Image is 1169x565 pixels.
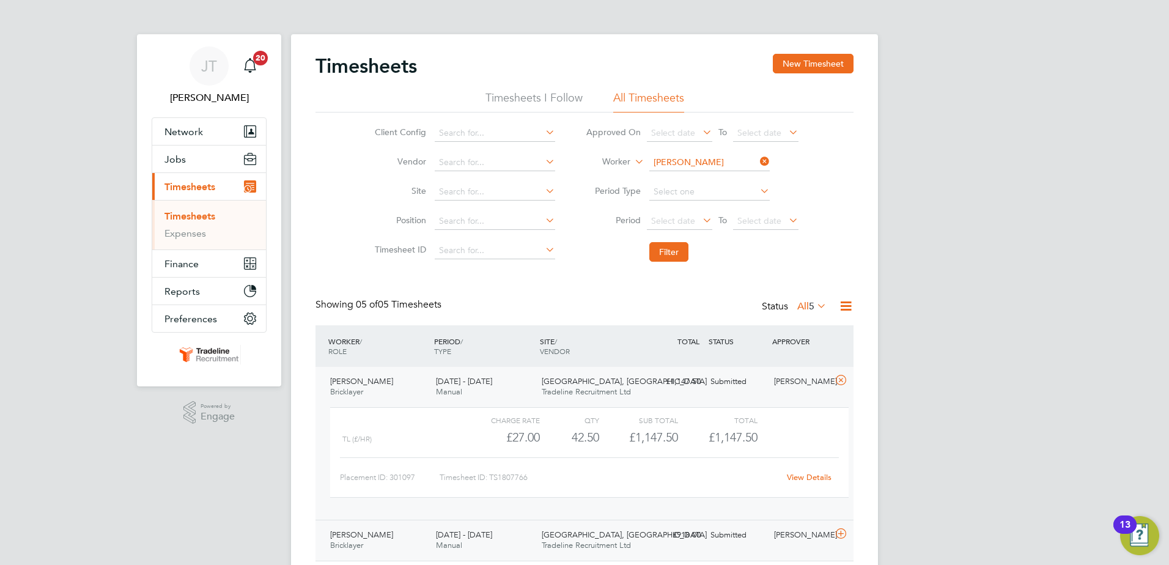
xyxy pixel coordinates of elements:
[152,118,266,145] button: Network
[537,330,643,362] div: SITE
[164,313,217,325] span: Preferences
[737,215,781,226] span: Select date
[436,530,492,540] span: [DATE] - [DATE]
[1120,516,1159,555] button: Open Resource Center, 13 new notifications
[706,372,769,392] div: Submitted
[137,34,281,386] nav: Main navigation
[586,215,641,226] label: Period
[434,346,451,356] span: TYPE
[599,413,678,427] div: Sub Total
[330,530,393,540] span: [PERSON_NAME]
[431,330,537,362] div: PERIOD
[677,336,699,346] span: TOTAL
[542,386,631,397] span: Tradeline Recruitment Ltd
[152,146,266,172] button: Jobs
[315,298,444,311] div: Showing
[435,183,555,201] input: Search for...
[152,250,266,277] button: Finance
[769,525,833,545] div: [PERSON_NAME]
[651,127,695,138] span: Select date
[762,298,829,316] div: Status
[709,430,758,445] span: £1,147.50
[715,212,731,228] span: To
[330,540,363,550] span: Bricklayer
[737,127,781,138] span: Select date
[461,427,540,448] div: £27.00
[555,336,557,346] span: /
[769,330,833,352] div: APPROVER
[371,156,426,167] label: Vendor
[371,215,426,226] label: Position
[152,173,266,200] button: Timesheets
[371,244,426,255] label: Timesheet ID
[436,386,462,397] span: Manual
[201,412,235,422] span: Engage
[201,58,217,74] span: JT
[435,125,555,142] input: Search for...
[436,376,492,386] span: [DATE] - [DATE]
[540,346,570,356] span: VENDOR
[1119,525,1130,541] div: 13
[330,376,393,386] span: [PERSON_NAME]
[152,90,267,105] span: Jemima Topping
[540,413,599,427] div: QTY
[649,154,770,171] input: Search for...
[485,90,583,113] li: Timesheets I Follow
[371,185,426,196] label: Site
[164,258,199,270] span: Finance
[360,336,362,346] span: /
[325,330,431,362] div: WORKER
[371,127,426,138] label: Client Config
[330,386,363,397] span: Bricklayer
[809,300,814,312] span: 5
[706,330,769,352] div: STATUS
[164,153,186,165] span: Jobs
[356,298,378,311] span: 05 of
[164,126,203,138] span: Network
[651,215,695,226] span: Select date
[540,427,599,448] div: 42.50
[642,525,706,545] div: £918.00
[678,413,757,427] div: Total
[460,336,463,346] span: /
[613,90,684,113] li: All Timesheets
[340,468,440,487] div: Placement ID: 301097
[769,372,833,392] div: [PERSON_NAME]
[575,156,630,168] label: Worker
[183,401,235,424] a: Powered byEngage
[177,345,241,364] img: tradelinerecruitment-logo-retina.png
[461,413,540,427] div: Charge rate
[599,427,678,448] div: £1,147.50
[152,305,266,332] button: Preferences
[328,346,347,356] span: ROLE
[435,242,555,259] input: Search for...
[356,298,441,311] span: 05 Timesheets
[315,54,417,78] h2: Timesheets
[164,227,206,239] a: Expenses
[436,540,462,550] span: Manual
[152,278,266,305] button: Reports
[706,525,769,545] div: Submitted
[773,54,854,73] button: New Timesheet
[435,154,555,171] input: Search for...
[542,540,631,550] span: Tradeline Recruitment Ltd
[715,124,731,140] span: To
[253,51,268,65] span: 20
[238,46,262,86] a: 20
[586,185,641,196] label: Period Type
[642,372,706,392] div: £1,147.50
[164,210,215,222] a: Timesheets
[542,530,707,540] span: [GEOGRAPHIC_DATA], [GEOGRAPHIC_DATA]
[542,376,707,386] span: [GEOGRAPHIC_DATA], [GEOGRAPHIC_DATA]
[342,435,372,443] span: TL (£/HR)
[440,468,779,487] div: Timesheet ID: TS1807766
[164,286,200,297] span: Reports
[586,127,641,138] label: Approved On
[649,242,688,262] button: Filter
[164,181,215,193] span: Timesheets
[797,300,827,312] label: All
[201,401,235,412] span: Powered by
[152,200,266,249] div: Timesheets
[787,472,832,482] a: View Details
[435,213,555,230] input: Search for...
